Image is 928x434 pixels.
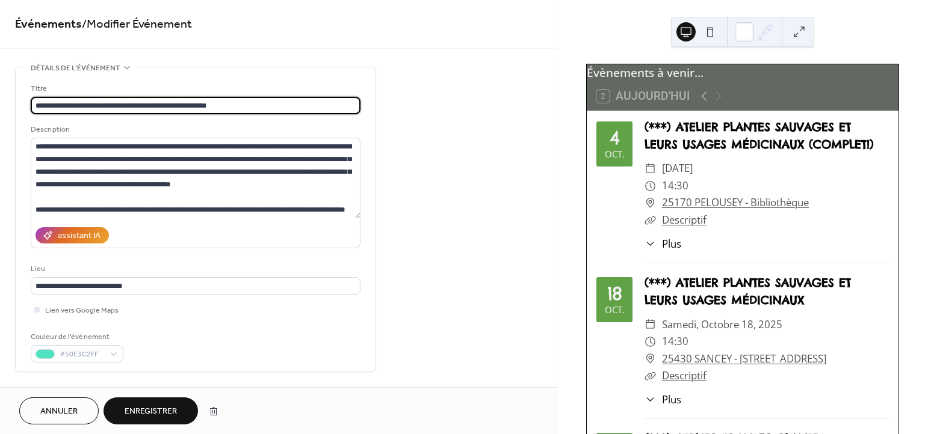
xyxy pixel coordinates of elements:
[31,387,84,399] span: Date et heure
[610,129,620,147] div: 4
[45,305,119,317] span: Lien vers Google Maps
[662,350,826,368] a: 25430 SANCEY - [STREET_ADDRESS]
[645,236,681,251] button: ​Plus
[645,367,656,385] div: ​
[31,263,358,275] div: Lieu
[607,284,622,302] div: 18
[662,160,693,177] span: [DATE]
[645,236,656,251] div: ​
[662,316,782,334] span: samedi, octobre 18, 2025
[605,305,625,314] div: oct.
[645,120,874,151] a: (***) ATELIER PLANTES SAUVAGES ET LEURS USAGES MÉDICINAUX (COMPLET!)
[645,212,656,229] div: ​
[645,350,656,368] div: ​
[645,392,656,407] div: ​
[31,331,121,343] div: Couleur de l'événement
[662,236,681,251] span: Plus
[58,230,101,243] div: assistant IA
[19,397,99,424] button: Annuler
[36,227,109,243] button: assistant IA
[645,194,656,212] div: ​
[40,406,78,418] span: Annuler
[645,160,656,177] div: ​
[82,13,192,37] span: / Modifier Événement
[662,177,688,195] span: 14:30
[587,64,899,82] div: Évènements à venir...
[662,213,707,227] a: Descriptif
[645,392,681,407] button: ​Plus
[645,316,656,334] div: ​
[662,194,809,212] a: 25170 PELOUSEY - Bibliothèque
[125,406,177,418] span: Enregistrer
[31,123,358,136] div: Description
[31,82,358,95] div: Titre
[662,333,688,350] span: 14:30
[662,368,707,382] a: Descriptif
[645,275,851,307] a: (***) ATELIER PLANTES SAUVAGES ET LEURS USAGES MÉDICINAUX
[60,349,104,361] span: #50E3C2FF
[645,333,656,350] div: ​
[15,13,82,37] a: Événements
[31,62,120,75] span: Détails de l’événement
[645,177,656,195] div: ​
[104,397,198,424] button: Enregistrer
[662,392,681,407] span: Plus
[605,150,625,159] div: oct.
